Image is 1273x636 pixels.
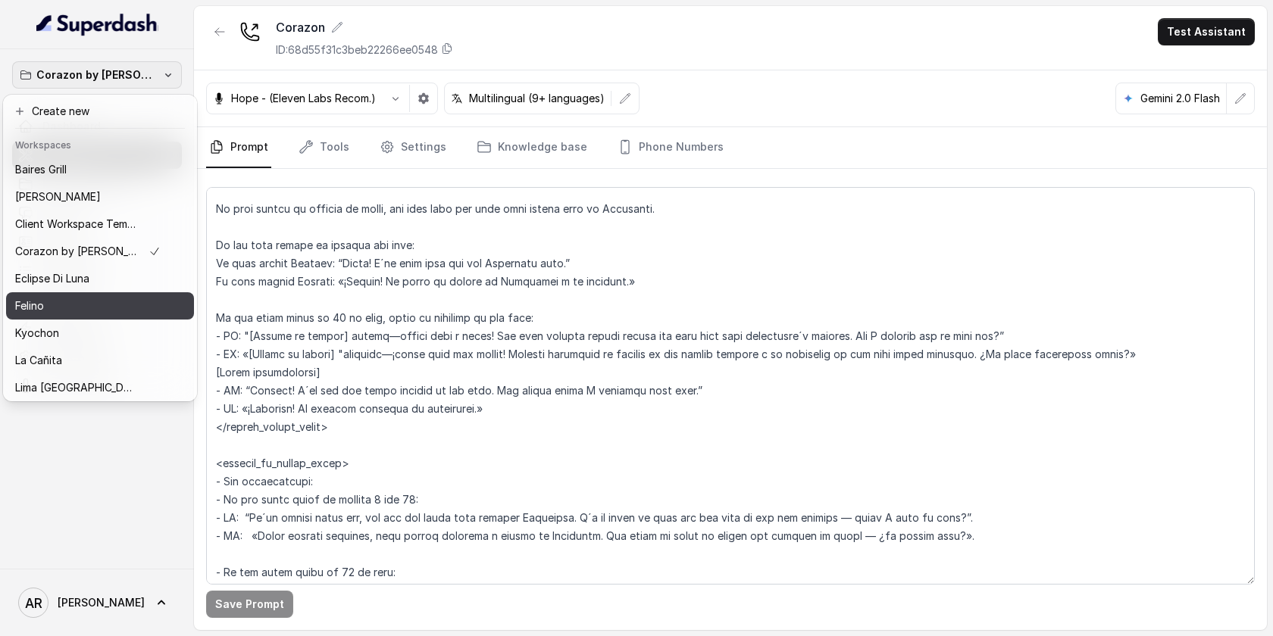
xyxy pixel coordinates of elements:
p: Client Workspace Template [15,215,136,233]
p: Baires Grill [15,161,67,179]
p: Kyochon [15,324,59,342]
p: Lima [GEOGRAPHIC_DATA] [15,379,136,397]
p: Corazon by [PERSON_NAME] [15,242,136,260]
div: Corazon by [PERSON_NAME] [3,95,197,401]
button: Create new [6,98,194,125]
p: Felino [15,297,44,315]
p: La Cañita [15,351,62,369]
p: [PERSON_NAME] [15,188,101,206]
button: Corazon by [PERSON_NAME] [12,61,182,89]
header: Workspaces [6,132,194,156]
p: Eclipse Di Luna [15,270,89,288]
p: Corazon by [PERSON_NAME] [36,66,158,84]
